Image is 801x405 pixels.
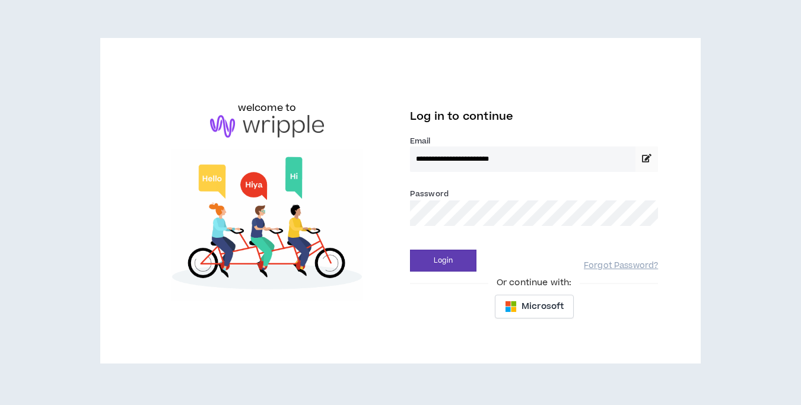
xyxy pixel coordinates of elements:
[143,149,391,301] img: Welcome to Wripple
[495,295,574,318] button: Microsoft
[584,260,658,272] a: Forgot Password?
[522,300,564,313] span: Microsoft
[410,136,658,146] label: Email
[210,115,324,138] img: logo-brand.png
[410,250,476,272] button: Login
[410,109,513,124] span: Log in to continue
[488,276,580,289] span: Or continue with:
[410,189,449,199] label: Password
[238,101,297,115] h6: welcome to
